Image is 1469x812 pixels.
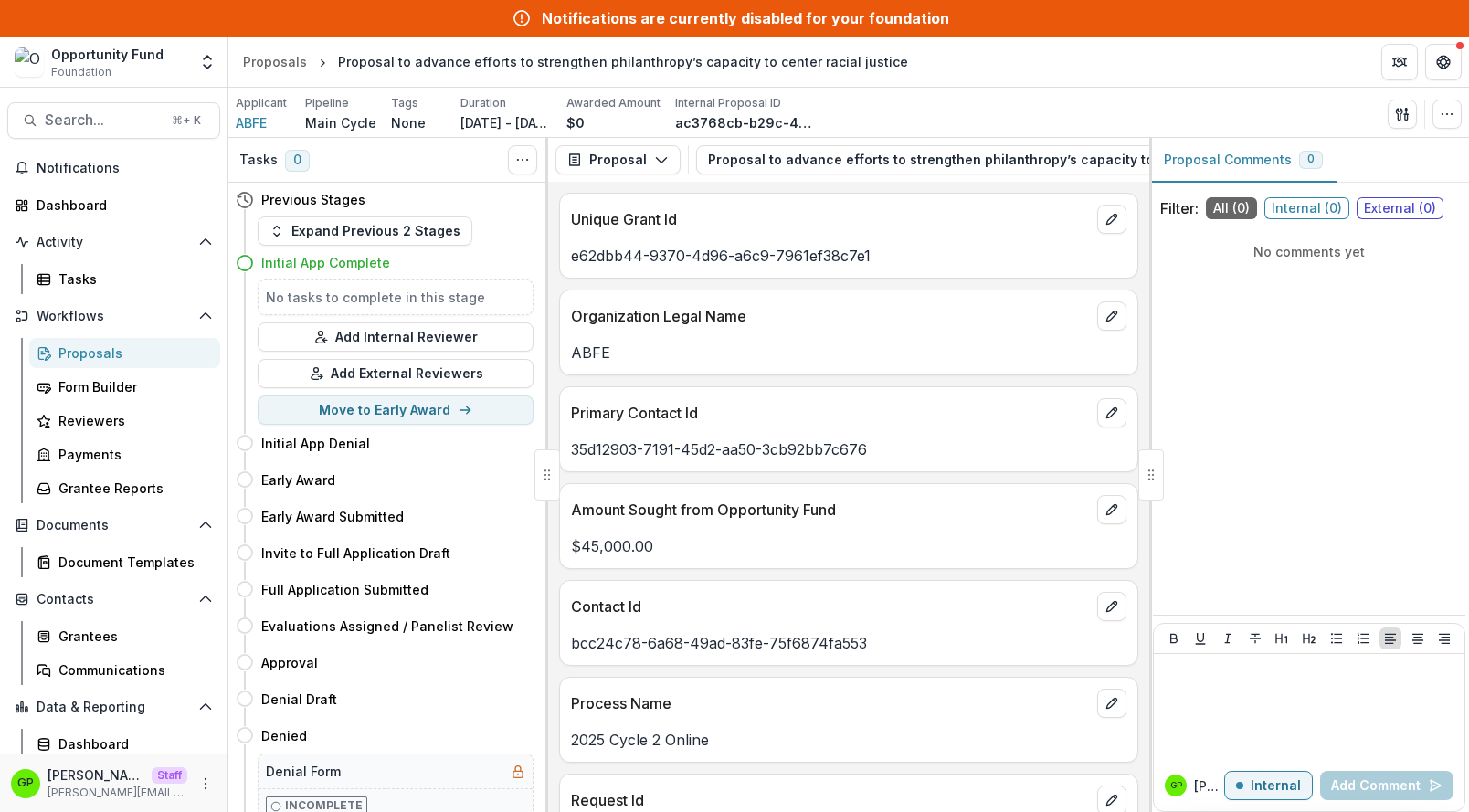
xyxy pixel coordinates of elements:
p: Pipeline [305,95,349,111]
p: 35d12903-7191-45d2-aa50-3cb92bb7c676 [571,438,1126,460]
button: edit [1097,398,1126,427]
button: Proposal to advance efforts to strengthen philanthropy’s capacity to center racial justice [696,145,1345,174]
p: Unique Grant Id [571,208,1090,230]
h5: Denial Form [266,762,341,781]
button: Partners [1381,44,1418,80]
span: Workflows [37,309,191,324]
div: Reviewers [58,411,206,430]
div: Dashboard [37,195,206,215]
div: Notifications are currently disabled for your foundation [542,7,949,29]
p: Staff [152,767,187,784]
button: Heading 1 [1271,627,1293,649]
nav: breadcrumb [236,48,915,75]
h4: Approval [261,653,318,672]
button: Open Contacts [7,585,220,614]
button: Search... [7,102,220,139]
div: Proposal to advance efforts to strengthen philanthropy’s capacity to center racial justice [338,52,908,71]
a: Form Builder [29,372,220,402]
button: edit [1097,495,1126,524]
div: ⌘ + K [168,111,205,131]
p: ABFE [571,342,1126,364]
div: Form Builder [58,377,206,396]
button: Heading 2 [1298,627,1320,649]
span: Internal ( 0 ) [1264,197,1349,219]
p: None [391,113,426,132]
p: [PERSON_NAME] [48,765,144,785]
button: Internal [1224,771,1313,800]
button: More [195,773,217,795]
p: [DATE] - [DATE] [460,113,552,132]
div: Payments [58,445,206,464]
div: Document Templates [58,553,206,572]
h4: Denied [261,726,307,745]
button: Open entity switcher [195,44,220,80]
button: Align Center [1407,627,1429,649]
button: Toggle View Cancelled Tasks [508,145,537,174]
p: Applicant [236,95,287,111]
a: Grantee Reports [29,473,220,503]
a: Document Templates [29,547,220,577]
a: ABFE [236,113,267,132]
h4: Early Award [261,470,335,490]
span: 0 [1307,153,1315,165]
button: Add External Reviewers [258,359,534,388]
div: Communications [58,660,206,680]
h4: Early Award Submitted [261,507,404,526]
a: Proposals [29,338,220,368]
a: Grantees [29,621,220,651]
span: 0 [285,150,310,172]
div: Proposals [58,343,206,363]
button: edit [1097,301,1126,331]
h4: Initial App Denial [261,434,370,453]
div: Griffin perry [1170,781,1182,790]
h4: Previous Stages [261,190,365,209]
button: Open Workflows [7,301,220,331]
button: Open Documents [7,511,220,540]
button: Italicize [1217,627,1239,649]
p: Primary Contact Id [571,402,1090,424]
div: Tasks [58,269,206,289]
p: bcc24c78-6a68-49ad-83fe-75f6874fa553 [571,632,1126,654]
span: Documents [37,518,191,533]
h4: Initial App Complete [261,253,390,272]
span: Activity [37,235,191,250]
button: edit [1097,205,1126,234]
h4: Denial Draft [261,690,337,709]
p: e62dbb44-9370-4d96-a6c9-7961ef38c7e1 [571,245,1126,267]
button: Add Internal Reviewer [258,322,534,352]
a: Payments [29,439,220,469]
p: Duration [460,95,506,111]
button: Ordered List [1352,627,1374,649]
button: Get Help [1425,44,1462,80]
p: [PERSON_NAME] p [1194,776,1224,796]
button: Align Right [1433,627,1455,649]
p: Main Cycle [305,113,376,132]
p: Tags [391,95,418,111]
h4: Full Application Submitted [261,580,428,599]
p: Process Name [571,692,1090,714]
p: $45,000.00 [571,535,1126,557]
span: Foundation [51,64,111,80]
button: Bold [1163,627,1185,649]
span: External ( 0 ) [1357,197,1443,219]
p: Organization Legal Name [571,305,1090,327]
img: Opportunity Fund [15,47,44,77]
span: Search... [45,111,161,129]
div: Opportunity Fund [51,45,164,64]
button: Underline [1189,627,1211,649]
p: Internal Proposal ID [675,95,781,111]
button: Proposal Comments [1149,138,1337,183]
p: ac3768cb-b29c-44a3-bccc-ce30010c899d [675,113,812,132]
p: Awarded Amount [566,95,661,111]
span: Data & Reporting [37,700,191,715]
div: Dashboard [58,734,206,754]
p: [PERSON_NAME][EMAIL_ADDRESS][DOMAIN_NAME] [48,785,187,801]
p: Contact Id [571,596,1090,617]
div: Griffin perry [17,777,34,789]
p: $0 [566,113,585,132]
p: Request Id [571,789,1090,811]
button: Open Activity [7,227,220,257]
span: Notifications [37,161,213,176]
a: Proposals [236,48,314,75]
a: Dashboard [29,729,220,759]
